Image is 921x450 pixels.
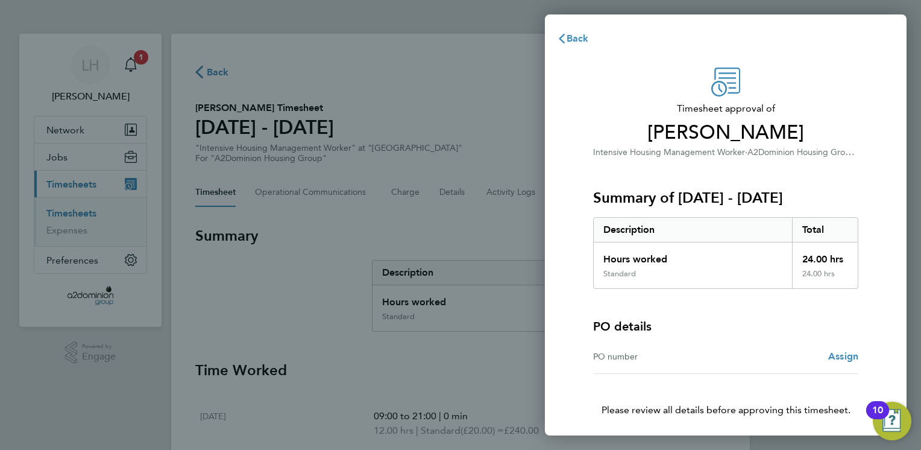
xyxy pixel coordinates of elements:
[593,349,726,364] div: PO number
[593,217,858,289] div: Summary of 15 - 21 Sep 2025
[873,402,911,440] button: Open Resource Center, 10 new notifications
[603,269,636,279] div: Standard
[745,147,747,157] span: ·
[855,147,858,157] span: ·
[593,318,652,335] h4: PO details
[594,242,792,269] div: Hours worked
[567,33,589,44] span: Back
[792,218,858,242] div: Total
[545,27,601,51] button: Back
[593,101,858,116] span: Timesheet approval of
[593,188,858,208] h3: Summary of [DATE] - [DATE]
[593,147,745,157] span: Intensive Housing Management Worker
[828,349,858,364] a: Assign
[579,374,873,417] p: Please review all details before approving this timesheet.
[593,121,858,145] span: [PERSON_NAME]
[792,242,858,269] div: 24.00 hrs
[792,269,858,288] div: 24.00 hrs
[828,350,858,362] span: Assign
[872,410,883,426] div: 10
[747,146,855,157] span: A2Dominion Housing Group
[594,218,792,242] div: Description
